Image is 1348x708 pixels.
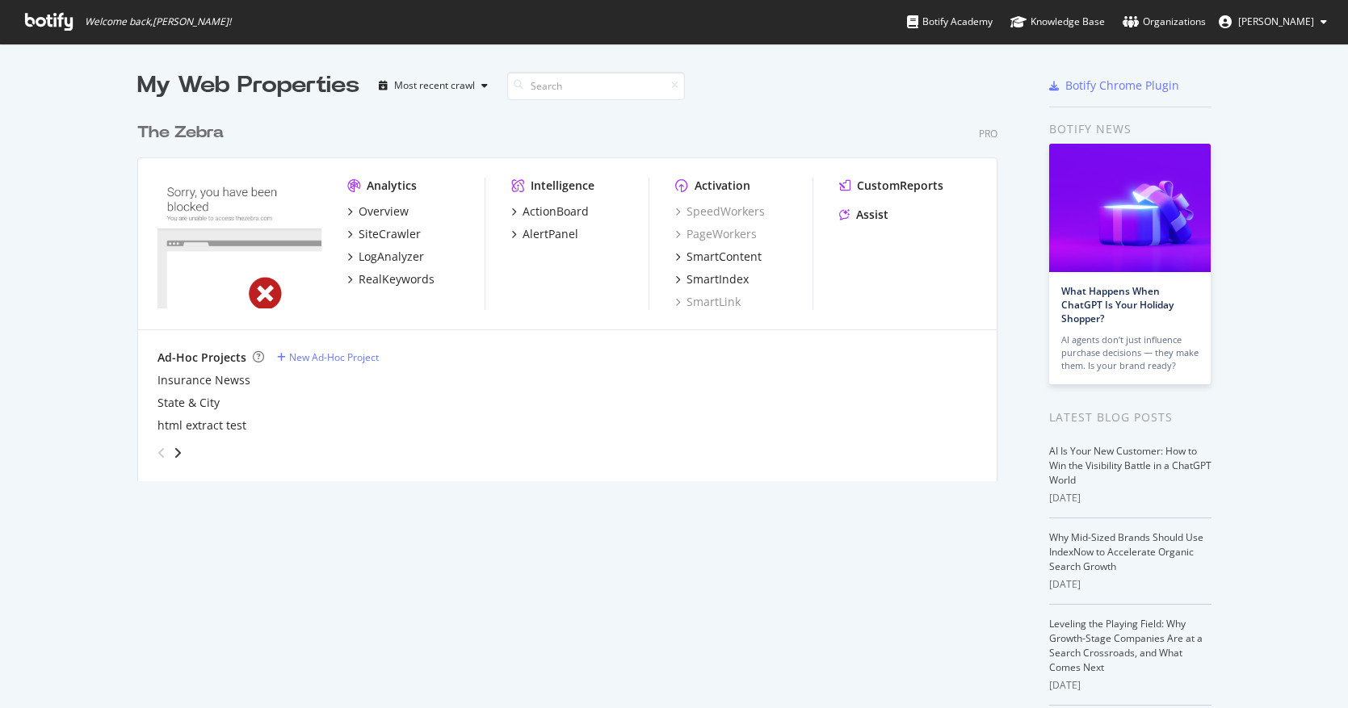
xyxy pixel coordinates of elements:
div: SmartIndex [687,271,749,287]
a: What Happens When ChatGPT Is Your Holiday Shopper? [1061,284,1174,325]
div: Overview [359,203,409,220]
a: Insurance Newss [157,372,250,388]
a: SmartLink [675,294,741,310]
div: Most recent crawl [394,81,475,90]
a: PageWorkers [675,226,757,242]
div: AlertPanel [523,226,578,242]
div: New Ad-Hoc Project [289,350,379,364]
a: SiteCrawler [347,226,421,242]
div: Analytics [367,178,417,194]
div: Pro [979,127,997,140]
button: Most recent crawl [372,73,494,98]
a: AI Is Your New Customer: How to Win the Visibility Battle in a ChatGPT World [1049,444,1212,487]
div: Botify news [1049,120,1212,138]
div: Organizations [1123,14,1206,30]
a: CustomReports [839,178,943,194]
div: [DATE] [1049,577,1212,592]
div: Latest Blog Posts [1049,408,1212,426]
a: SmartIndex [675,271,749,287]
a: SpeedWorkers [675,203,765,220]
span: Tara Stumpf [1238,15,1314,28]
div: grid [137,102,1010,481]
a: Leveling the Playing Field: Why Growth-Stage Companies Are at a Search Crossroads, and What Comes... [1049,617,1203,674]
a: LogAnalyzer [347,249,424,265]
a: Botify Chrome Plugin [1049,78,1179,94]
div: [DATE] [1049,678,1212,693]
a: AlertPanel [511,226,578,242]
div: The Zebra [137,121,224,145]
div: My Web Properties [137,69,359,102]
div: Ad-Hoc Projects [157,350,246,366]
button: [PERSON_NAME] [1206,9,1340,35]
div: ActionBoard [523,203,589,220]
div: Intelligence [531,178,594,194]
div: angle-left [151,440,172,466]
div: Assist [856,207,888,223]
a: State & City [157,395,220,411]
div: Botify Chrome Plugin [1065,78,1179,94]
div: Activation [695,178,750,194]
a: Assist [839,207,888,223]
div: LogAnalyzer [359,249,424,265]
a: Overview [347,203,409,220]
a: SmartContent [675,249,762,265]
div: RealKeywords [359,271,435,287]
div: SmartContent [687,249,762,265]
div: [DATE] [1049,491,1212,505]
div: SiteCrawler [359,226,421,242]
span: Welcome back, [PERSON_NAME] ! [85,15,231,28]
a: RealKeywords [347,271,435,287]
img: What Happens When ChatGPT Is Your Holiday Shopper? [1049,144,1211,272]
div: AI agents don’t just influence purchase decisions — they make them. Is your brand ready? [1061,333,1199,372]
a: ActionBoard [511,203,589,220]
a: html extract test [157,417,246,434]
a: The Zebra [137,121,230,145]
div: Knowledge Base [1010,14,1105,30]
a: New Ad-Hoc Project [277,350,379,364]
div: CustomReports [857,178,943,194]
a: Why Mid-Sized Brands Should Use IndexNow to Accelerate Organic Search Growth [1049,530,1203,573]
div: Botify Academy [907,14,993,30]
div: angle-right [172,445,183,461]
img: thezebra.com [157,178,321,308]
input: Search [507,72,685,100]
